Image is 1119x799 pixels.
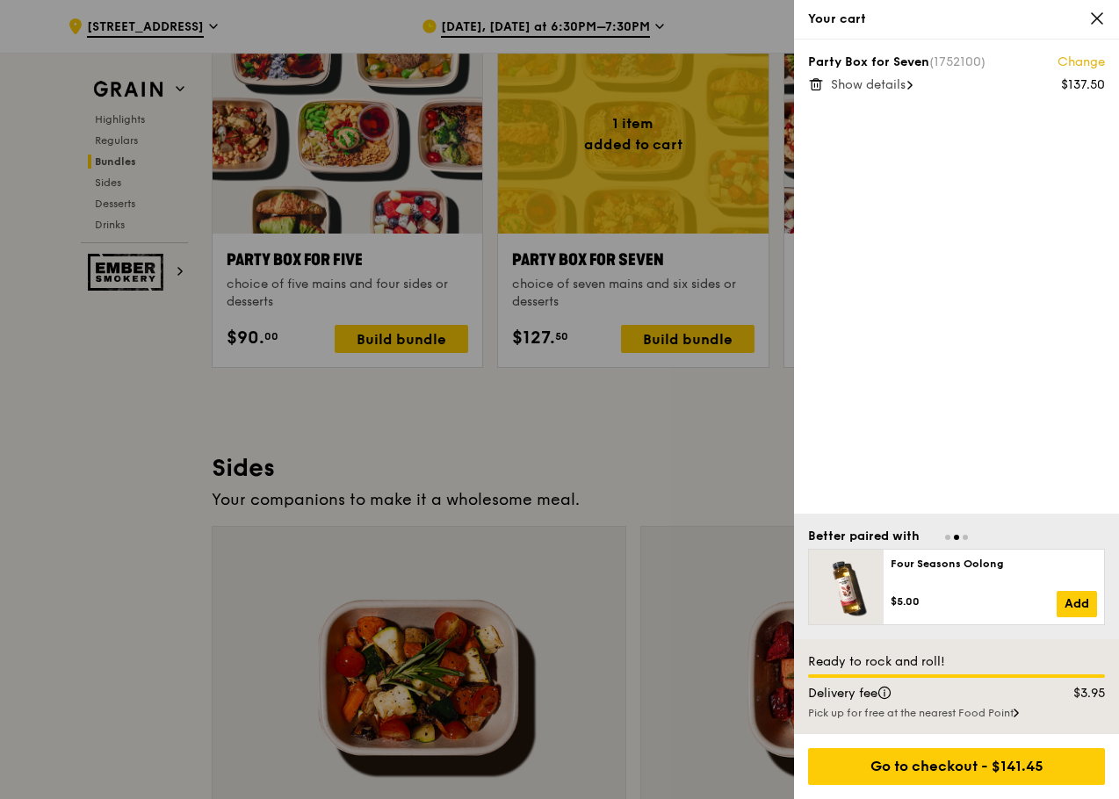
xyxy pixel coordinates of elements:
[831,77,906,92] span: Show details
[808,748,1105,785] div: Go to checkout - $141.45
[808,11,1105,28] div: Your cart
[891,557,1097,571] div: Four Seasons Oolong
[891,594,1057,608] div: $5.00
[808,706,1105,720] div: Pick up for free at the nearest Food Point
[808,528,920,545] div: Better paired with
[1057,591,1097,617] a: Add
[963,535,968,540] span: Go to slide 3
[1061,76,1105,94] div: $137.50
[954,535,959,540] span: Go to slide 2
[808,653,1105,671] div: Ready to rock and roll!
[929,54,985,69] span: (1752100)
[798,685,1036,702] div: Delivery fee
[808,54,1105,71] div: Party Box for Seven
[1036,685,1116,702] div: $3.95
[945,535,950,540] span: Go to slide 1
[1058,54,1105,71] a: Change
